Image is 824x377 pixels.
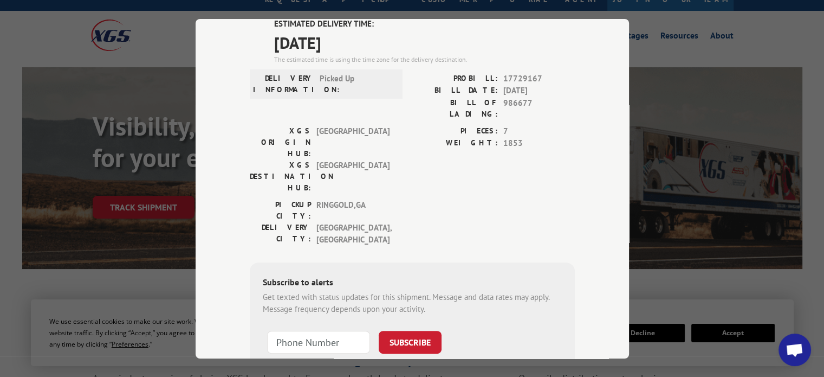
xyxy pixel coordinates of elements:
[412,85,498,97] label: BILL DATE:
[250,159,311,193] label: XGS DESTINATION HUB:
[316,199,390,221] span: RINGGOLD , GA
[274,30,575,54] span: [DATE]
[316,159,390,193] span: [GEOGRAPHIC_DATA]
[263,291,562,315] div: Get texted with status updates for this shipment. Message and data rates may apply. Message frequ...
[379,330,442,353] button: SUBSCRIBE
[503,137,575,150] span: 1853
[320,72,393,95] span: Picked Up
[274,18,575,30] label: ESTIMATED DELIVERY TIME:
[503,85,575,97] span: [DATE]
[778,334,811,366] div: Open chat
[412,97,498,119] label: BILL OF LADING:
[412,125,498,137] label: PIECES:
[503,97,575,119] span: 986677
[253,72,314,95] label: DELIVERY INFORMATION:
[316,221,390,246] span: [GEOGRAPHIC_DATA] , [GEOGRAPHIC_DATA]
[267,330,370,353] input: Phone Number
[503,72,575,85] span: 17729167
[503,125,575,137] span: 7
[412,72,498,85] label: PROBILL:
[274,54,575,64] div: The estimated time is using the time zone for the delivery destination.
[316,125,390,159] span: [GEOGRAPHIC_DATA]
[250,199,311,221] label: PICKUP CITY:
[250,125,311,159] label: XGS ORIGIN HUB:
[263,275,562,291] div: Subscribe to alerts
[412,137,498,150] label: WEIGHT:
[250,221,311,246] label: DELIVERY CITY:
